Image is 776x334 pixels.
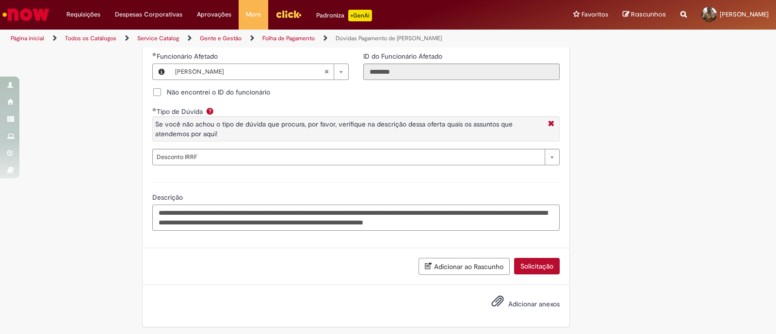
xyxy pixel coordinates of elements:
[115,10,182,19] span: Despesas Corporativas
[720,10,769,18] span: [PERSON_NAME]
[152,52,157,56] span: Obrigatório Preenchido
[65,34,116,42] a: Todos os Catálogos
[175,64,324,80] span: [PERSON_NAME]
[489,292,506,315] button: Adicionar anexos
[157,107,205,116] span: Tipo de Dúvida
[336,34,442,42] a: Dúvidas Pagamento de [PERSON_NAME]
[419,258,510,275] button: Adicionar ao Rascunho
[204,107,216,115] span: Ajuda para Tipo de Dúvida
[152,108,157,111] span: Obrigatório Preenchido
[582,10,608,19] span: Favoritos
[246,10,261,19] span: More
[363,64,560,80] input: ID do Funcionário Afetado
[11,34,44,42] a: Página inicial
[167,87,270,97] span: Não encontrei o ID do funcionário
[197,10,231,19] span: Aprovações
[7,30,510,48] ul: Trilhas de página
[514,258,560,274] button: Solicitação
[319,64,334,80] abbr: Limpar campo Funcionário Afetado
[153,64,170,80] button: Funcionário Afetado, Visualizar este registro Joao Pereira Junior
[262,34,315,42] a: Folha de Pagamento
[200,34,242,42] a: Gente e Gestão
[316,10,372,21] div: Padroniza
[152,193,185,202] span: Descrição
[363,52,444,61] span: Somente leitura - ID do Funcionário Afetado
[348,10,372,21] p: +GenAi
[275,7,302,21] img: click_logo_yellow_360x200.png
[137,34,179,42] a: Service Catalog
[546,119,557,129] i: Fechar More information Por question_tipo_de_duvida
[157,149,540,165] span: Desconto IRRF
[66,10,100,19] span: Requisições
[508,300,560,308] span: Adicionar anexos
[155,120,513,138] span: Se você não achou o tipo de dúvida que procura, por favor, verifique na descrição dessa oferta qu...
[170,64,348,80] a: [PERSON_NAME]Limpar campo Funcionário Afetado
[631,10,666,19] span: Rascunhos
[152,205,560,231] textarea: Descrição
[157,52,220,61] span: Necessários - Funcionário Afetado
[1,5,51,24] img: ServiceNow
[623,10,666,19] a: Rascunhos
